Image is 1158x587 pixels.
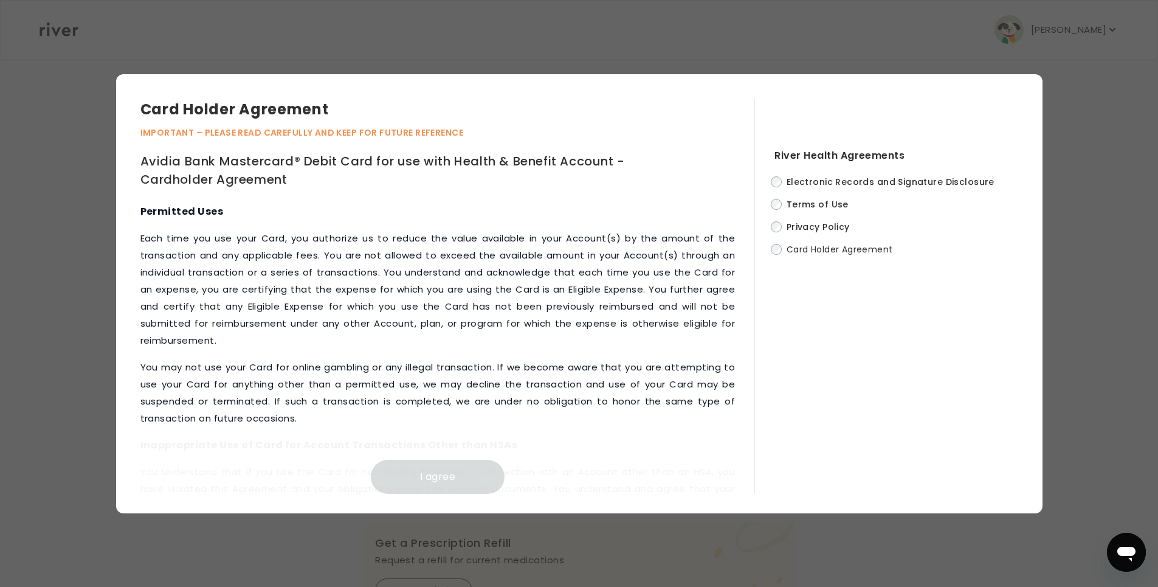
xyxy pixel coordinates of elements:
[140,230,736,349] p: Each time you use your Card, you authorize us to reduce the value available in your Account(s) by...
[787,221,850,233] span: Privacy Policy
[140,125,755,140] p: IMPORTANT – PLEASE READ CAREFULLY AND KEEP FOR FUTURE REFERENCE
[787,243,893,255] span: Card Holder Agreement
[787,198,849,210] span: Terms of Use
[371,460,505,494] button: I agree
[774,147,1018,164] h4: River Health Agreements
[1107,533,1146,572] iframe: Button to launch messaging window
[140,203,736,220] h3: Permitted Uses
[140,359,736,427] p: You may not use your Card for online gambling or any illegal transaction. If we become aware that...
[140,99,755,120] h3: Card Holder Agreement
[140,152,632,189] h1: Avidia Bank Mastercard® Debit Card for use with Health & Benefit Account - Cardholder Agreement
[787,176,994,188] span: Electronic Records and Signature Disclosure
[140,437,736,454] h3: Inappropriate Use of Card for Account Transactions Other than HSAs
